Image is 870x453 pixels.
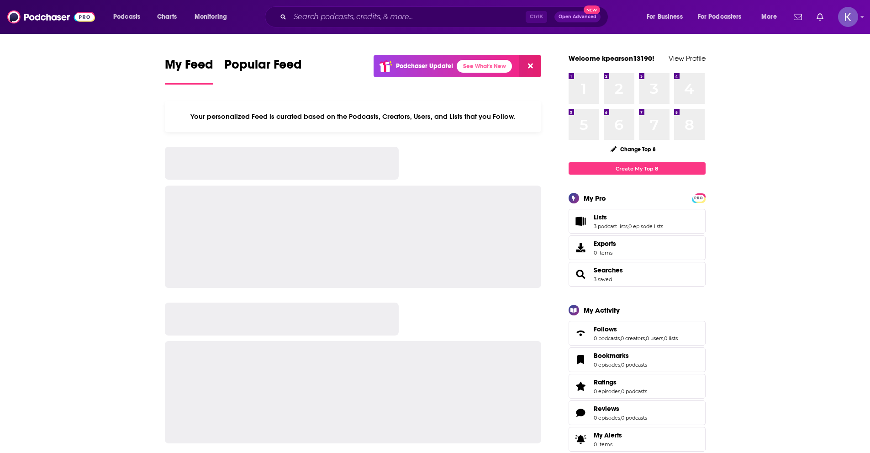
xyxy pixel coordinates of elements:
a: Reviews [594,405,647,413]
span: , [645,335,646,341]
a: Ratings [572,380,590,393]
a: My Alerts [569,427,706,452]
span: My Alerts [572,433,590,446]
a: 3 podcast lists [594,223,627,229]
span: My Feed [165,57,213,78]
a: PRO [693,194,704,201]
span: Logged in as kpearson13190 [838,7,858,27]
a: Searches [572,268,590,281]
button: Show profile menu [838,7,858,27]
span: Reviews [594,405,619,413]
a: Exports [569,235,706,260]
a: Searches [594,266,623,274]
a: 3 saved [594,276,612,282]
span: Reviews [569,400,706,425]
button: open menu [188,10,239,24]
a: See What's New [457,60,512,73]
a: Create My Top 8 [569,162,706,175]
span: Podcasts [113,11,140,23]
input: Search podcasts, credits, & more... [290,10,526,24]
span: Monitoring [195,11,227,23]
div: My Pro [584,194,606,203]
button: open menu [640,10,694,24]
a: Popular Feed [224,57,302,85]
button: open menu [692,10,755,24]
a: Lists [572,215,590,228]
span: New [584,5,600,14]
a: My Feed [165,57,213,85]
a: Bookmarks [594,352,647,360]
span: Follows [594,325,617,333]
a: 0 episode lists [628,223,663,229]
span: Popular Feed [224,57,302,78]
div: Search podcasts, credits, & more... [274,6,617,27]
button: open menu [755,10,788,24]
span: Searches [569,262,706,287]
span: Exports [572,241,590,254]
a: 0 episodes [594,415,620,421]
span: , [620,415,621,421]
span: Exports [594,240,616,248]
a: Charts [151,10,182,24]
span: For Business [647,11,683,23]
a: Show notifications dropdown [813,9,827,25]
a: Follows [572,327,590,340]
a: 0 episodes [594,388,620,394]
a: Reviews [572,406,590,419]
a: 0 episodes [594,362,620,368]
button: Change Top 8 [605,144,662,155]
span: Bookmarks [594,352,629,360]
span: 0 items [594,250,616,256]
a: 0 users [646,335,663,341]
a: Bookmarks [572,353,590,366]
span: More [761,11,777,23]
a: Welcome kpearson13190! [569,54,654,63]
a: 0 lists [664,335,678,341]
span: My Alerts [594,431,622,439]
span: Ratings [569,374,706,399]
span: Ctrl K [526,11,547,23]
a: View Profile [669,54,706,63]
div: Your personalized Feed is curated based on the Podcasts, Creators, Users, and Lists that you Follow. [165,101,542,132]
a: Show notifications dropdown [790,9,806,25]
img: Podchaser - Follow, Share and Rate Podcasts [7,8,95,26]
a: Follows [594,325,678,333]
span: Follows [569,321,706,346]
a: 0 podcasts [594,335,620,341]
button: open menu [107,10,152,24]
span: Charts [157,11,177,23]
span: , [663,335,664,341]
a: 0 creators [621,335,645,341]
span: Lists [594,213,607,221]
a: 0 podcasts [621,362,647,368]
span: , [620,388,621,394]
p: Podchaser Update! [396,62,453,70]
span: Lists [569,209,706,234]
a: Lists [594,213,663,221]
img: User Profile [838,7,858,27]
div: My Activity [584,306,620,314]
button: Open AdvancedNew [554,11,601,22]
span: Ratings [594,378,617,386]
span: Bookmarks [569,347,706,372]
span: , [620,335,621,341]
span: 0 items [594,441,622,448]
a: 0 podcasts [621,415,647,421]
span: PRO [693,195,704,202]
span: For Podcasters [698,11,742,23]
a: 0 podcasts [621,388,647,394]
span: , [620,362,621,368]
a: Ratings [594,378,647,386]
span: Open Advanced [559,15,596,19]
